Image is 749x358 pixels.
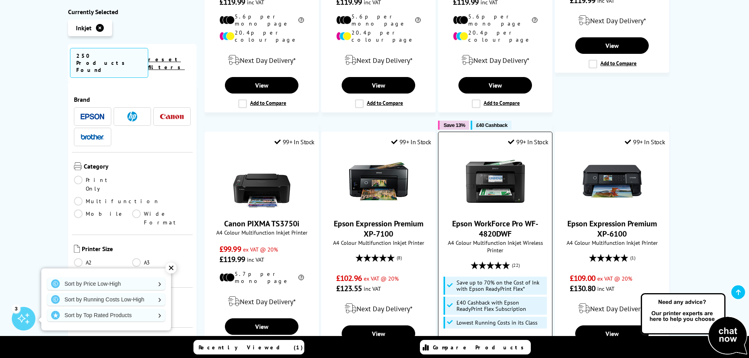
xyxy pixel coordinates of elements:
a: A2 [74,258,133,267]
li: 20.4p per colour page [336,29,421,43]
span: Save up to 70% on the Cost of Ink with Epson ReadyPrint Flex* [456,279,545,292]
img: Printer Size [74,245,80,253]
a: Canon [160,112,184,121]
a: Epson Expression Premium XP-6100 [567,218,657,239]
a: Sort by Top Rated Products [47,309,165,321]
div: 99+ In Stock [625,138,665,146]
img: Epson WorkForce Pro WF-4820DWF [466,152,525,211]
a: A3 [132,258,191,267]
a: Epson Expression Premium XP-6100 [583,204,642,212]
a: Epson WorkForce Pro WF-4820DWF [466,204,525,212]
a: Print Only [74,176,133,193]
span: ex VAT @ 20% [243,246,278,253]
a: View [342,325,415,342]
div: modal_delivery [209,49,315,71]
span: £99.99 [219,244,241,254]
img: Canon PIXMA TS3750i [232,152,291,211]
img: Open Live Chat window [639,292,749,356]
label: Add to Compare [238,99,286,108]
span: inc VAT [597,285,615,292]
img: Canon [160,114,184,119]
div: ✕ [166,263,177,274]
div: Currently Selected [68,8,197,16]
a: View [342,77,415,94]
a: Compare Products [420,340,531,354]
a: View [575,325,648,342]
a: Epson WorkForce Pro WF-4820DWF [452,218,538,239]
span: £102.96 [336,273,362,283]
a: Sort by Running Costs Low-High [47,293,165,306]
span: Inkjet [76,24,92,32]
div: modal_delivery [559,297,665,319]
a: Epson Expression Premium XP-7100 [334,218,423,239]
a: HP [120,112,144,121]
div: 99+ In Stock [391,138,431,146]
span: Brand [74,95,191,103]
img: Epson Expression Premium XP-7100 [349,152,408,211]
li: 20.4p per colour page [453,29,537,43]
span: £123.55 [336,283,362,294]
label: Add to Compare [589,60,637,68]
div: modal_delivery [209,290,315,312]
img: Category [74,162,82,170]
a: Canon PIXMA TS3750i [224,218,299,229]
div: modal_delivery [442,49,548,71]
span: Compare Products [433,344,528,351]
li: 5.7p per mono page [219,270,304,285]
a: View [575,37,648,54]
a: Multifunction [74,197,160,206]
div: 99+ In Stock [274,138,315,146]
span: Lowest Running Costs in its Class [456,319,537,326]
span: £40 Cashback with Epson ReadyPrint Flex Subscription [456,299,545,312]
span: 250 Products Found [70,48,149,78]
label: Add to Compare [355,99,403,108]
span: A4 Colour Multifunction Inkjet Printer [209,229,315,236]
span: ex VAT @ 20% [597,275,632,282]
div: 3 [12,304,20,313]
a: Recently Viewed (1) [193,340,304,354]
img: Brother [81,134,104,140]
span: £119.99 [219,254,245,264]
div: modal_delivery [326,49,431,71]
span: £40 Cashback [476,122,507,128]
div: modal_delivery [559,9,665,31]
span: £130.80 [570,283,595,294]
li: 20.4p per colour page [219,29,304,43]
span: inc VAT [247,256,264,263]
span: A4 Colour Multifunction Inkjet Wireless Printer [442,239,548,254]
div: 99+ In Stock [508,138,548,146]
button: Save 13% [438,121,469,130]
a: Epson [81,112,104,121]
span: Printer Size [82,245,191,254]
span: A4 Colour Multifunction Inkjet Printer [326,239,431,246]
span: (22) [512,258,520,273]
span: Recently Viewed (1) [199,344,303,351]
button: £40 Cashback [471,121,511,130]
li: 5.6p per mono page [453,13,537,27]
img: HP [127,112,137,121]
a: View [225,77,298,94]
a: Canon PIXMA TS3750i [232,204,291,212]
a: View [225,318,298,335]
li: 5.6p per mono page [336,13,421,27]
a: Sort by Price Low-High [47,277,165,290]
span: (8) [397,250,402,265]
a: View [458,77,532,94]
a: Brother [81,132,104,142]
a: Wide Format [132,209,191,227]
img: Epson Expression Premium XP-6100 [583,152,642,211]
span: ex VAT @ 20% [364,275,399,282]
li: 5.6p per mono page [219,13,304,27]
img: Epson [81,114,104,119]
a: Epson Expression Premium XP-7100 [349,204,408,212]
span: inc VAT [364,285,381,292]
a: reset filters [148,56,185,71]
span: Category [84,162,191,172]
a: Mobile [74,209,133,227]
label: Add to Compare [472,99,520,108]
div: modal_delivery [326,297,431,319]
span: Save 13% [444,122,465,128]
span: (1) [630,250,635,265]
span: £109.00 [570,273,595,283]
span: A4 Colour Multifunction Inkjet Printer [559,239,665,246]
